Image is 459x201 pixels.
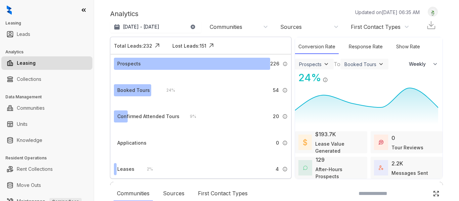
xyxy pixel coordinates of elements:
[295,40,339,54] div: Conversion Rate
[117,60,141,67] div: Prospects
[5,94,94,100] h3: Data Management
[117,165,134,173] div: Leases
[183,113,196,120] div: 9 %
[283,61,288,66] img: Info
[17,56,36,70] a: Leasing
[117,139,147,147] div: Applications
[391,144,423,151] div: Tour Reviews
[315,130,336,138] div: $193.7K
[273,113,279,120] span: 20
[17,134,42,147] a: Knowledge
[110,9,138,19] p: Analytics
[1,28,92,41] li: Leads
[1,162,92,176] li: Rent Collections
[428,8,437,15] img: UserAvatar
[405,58,443,70] button: Weekly
[328,71,338,81] img: Click Icon
[17,162,53,176] a: Rent Collections
[140,165,153,173] div: 2 %
[316,166,364,180] div: After-Hours Prospects
[282,166,288,172] img: Info
[210,23,242,31] div: Communities
[17,117,28,131] a: Units
[276,139,279,147] span: 0
[345,40,386,54] div: Response Rate
[355,9,420,16] p: Updated on [DATE] 06:35 AM
[315,140,364,154] div: Lease Value Generated
[276,165,279,173] span: 4
[114,42,152,49] div: Total Leads: 232
[391,134,395,142] div: 0
[17,28,30,41] a: Leads
[391,159,403,167] div: 2.2K
[17,72,41,86] a: Collections
[379,165,383,170] img: TotalFum
[280,23,302,31] div: Sources
[282,88,288,93] img: Info
[17,179,41,192] a: Move Outs
[117,87,150,94] div: Booked Tours
[433,190,440,197] img: Click Icon
[282,140,288,146] img: Info
[379,140,383,145] img: TourReviews
[1,56,92,70] li: Leasing
[426,20,436,30] img: Download
[152,41,162,51] img: Click Icon
[316,156,325,164] div: 129
[303,139,307,146] img: LeaseValue
[295,70,321,85] div: 24 %
[117,113,179,120] div: Confirmed Attended Tours
[270,60,279,67] span: 226
[391,169,428,177] div: Messages Sent
[344,61,376,67] div: Booked Tours
[282,114,288,119] img: Info
[1,72,92,86] li: Collections
[172,42,206,49] div: Lost Leads: 151
[206,41,216,51] img: Click Icon
[409,61,429,67] span: Weekly
[1,101,92,115] li: Communities
[299,61,322,67] div: Prospects
[303,165,307,170] img: AfterHoursConversations
[1,179,92,192] li: Move Outs
[5,49,94,55] h3: Analytics
[110,21,201,33] button: [DATE] - [DATE]
[323,77,328,83] img: Info
[7,5,12,15] img: logo
[334,60,340,68] div: To
[1,117,92,131] li: Units
[393,40,423,54] div: Show Rate
[378,61,384,67] img: ViewFilterArrow
[5,155,94,161] h3: Resident Operations
[123,23,159,30] p: [DATE] - [DATE]
[419,191,424,196] img: SearchIcon
[1,134,92,147] li: Knowledge
[351,23,401,31] div: First Contact Types
[160,87,175,94] div: 24 %
[5,20,94,26] h3: Leasing
[323,61,330,67] img: ViewFilterArrow
[17,101,45,115] a: Communities
[273,87,279,94] span: 54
